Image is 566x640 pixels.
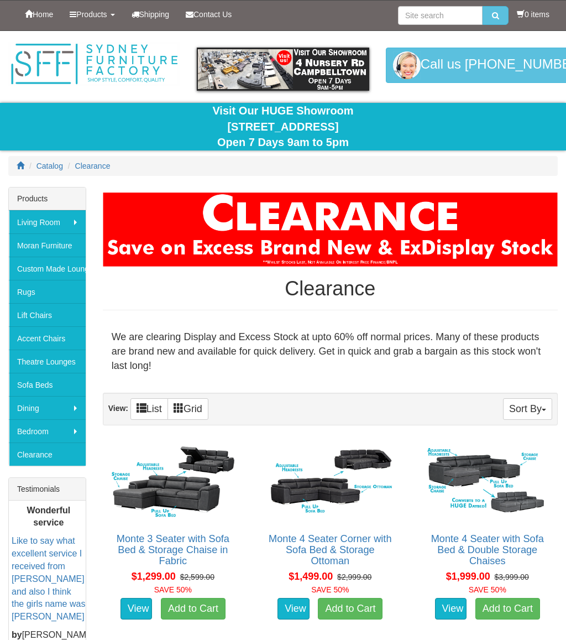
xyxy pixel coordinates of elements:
font: SAVE 50% [311,585,349,594]
a: List [130,398,168,420]
del: $2,999.00 [337,573,371,581]
a: Bedroom [9,419,86,443]
a: Grid [167,398,208,420]
div: Testimonials [9,478,86,501]
span: $1,499.00 [289,571,333,582]
span: Home [33,10,53,19]
img: showroom.gif [197,48,369,91]
button: Sort By [503,398,552,420]
img: Monte 4 Seater Corner with Sofa Bed & Storage Ottoman [266,443,394,522]
span: $1,999.00 [446,571,490,582]
b: by [12,630,22,639]
a: Rugs [9,280,86,303]
a: Accent Chairs [9,326,86,350]
div: Products [9,188,86,210]
b: Wonderful service [27,505,70,527]
a: Home [17,1,61,28]
a: Monte 4 Seater Corner with Sofa Bed & Storage Ottoman [269,533,391,566]
a: Add to Cart [161,598,226,620]
a: Lift Chairs [9,303,86,326]
a: Moran Furniture [9,233,86,257]
div: Visit Our HUGE Showroom [STREET_ADDRESS] Open 7 Days 9am to 5pm [8,103,558,150]
span: Shipping [139,10,170,19]
img: Monte 4 Seater with Sofa Bed & Double Storage Chaises [423,443,552,522]
h1: Clearance [103,278,558,300]
del: $2,599.00 [180,573,214,581]
a: Products [61,1,123,28]
a: Catalog [36,162,63,170]
a: Custom Made Lounges [9,257,86,280]
a: Add to Cart [475,598,540,620]
a: Clearance [75,162,111,170]
li: 0 items [517,9,549,20]
del: $3,999.00 [495,573,529,581]
font: SAVE 50% [154,585,192,594]
a: Living Room [9,210,86,233]
span: Contact Us [193,10,232,19]
a: View [120,598,153,620]
strong: View: [108,404,128,413]
font: SAVE 50% [469,585,506,594]
a: View [277,598,310,620]
span: Products [76,10,107,19]
div: We are clearing Display and Excess Stock at upto 60% off normal prices. Many of these products ar... [103,321,558,382]
img: Monte 3 Seater with Sofa Bed & Storage Chaise in Fabric [109,443,237,522]
a: Monte 4 Seater with Sofa Bed & Double Storage Chaises [431,533,544,566]
a: Add to Cart [318,598,382,620]
a: Monte 3 Seater with Sofa Bed & Storage Chaise in Fabric [117,533,229,566]
img: Clearance [103,192,558,267]
span: $1,299.00 [132,571,176,582]
a: Sofa Beds [9,373,86,396]
a: Like to say what excellent service I received from [PERSON_NAME] and also I think the girls name ... [12,536,85,621]
a: Contact Us [177,1,240,28]
img: Sydney Furniture Factory [8,42,180,86]
a: Clearance [9,443,86,466]
input: Site search [398,6,483,25]
a: View [435,598,467,620]
a: Shipping [123,1,178,28]
a: Dining [9,396,86,419]
a: Theatre Lounges [9,350,86,373]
